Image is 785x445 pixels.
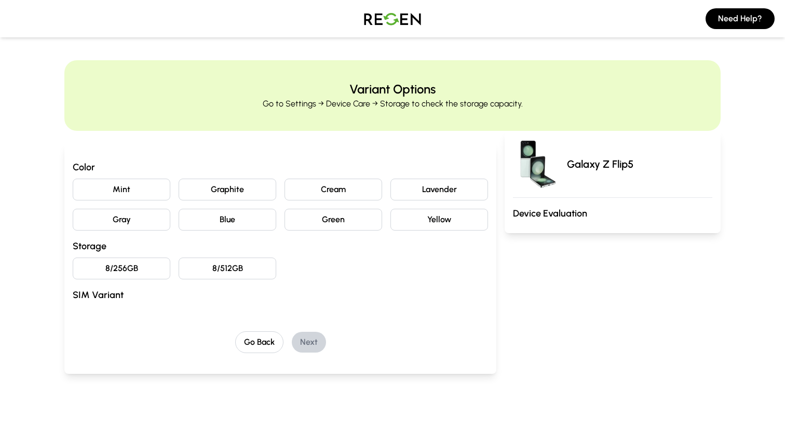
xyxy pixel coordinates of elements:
[179,179,276,200] button: Graphite
[73,288,488,302] h3: SIM Variant
[390,209,488,231] button: Yellow
[513,206,712,221] h3: Device Evaluation
[292,332,326,353] button: Next
[706,8,775,29] button: Need Help?
[356,4,429,33] img: Logo
[73,209,170,231] button: Gray
[567,157,633,171] p: Galaxy Z Flip5
[285,179,382,200] button: Cream
[179,209,276,231] button: Blue
[179,258,276,279] button: 8/512GB
[73,179,170,200] button: Mint
[263,98,523,110] p: Go to Settings → Device Care → Storage to check the storage capacity.
[513,139,563,189] img: Galaxy Z Flip5
[73,160,488,174] h3: Color
[390,179,488,200] button: Lavender
[285,209,382,231] button: Green
[235,331,283,353] button: Go Back
[349,81,436,98] h2: Variant Options
[73,239,488,253] h3: Storage
[73,258,170,279] button: 8/256GB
